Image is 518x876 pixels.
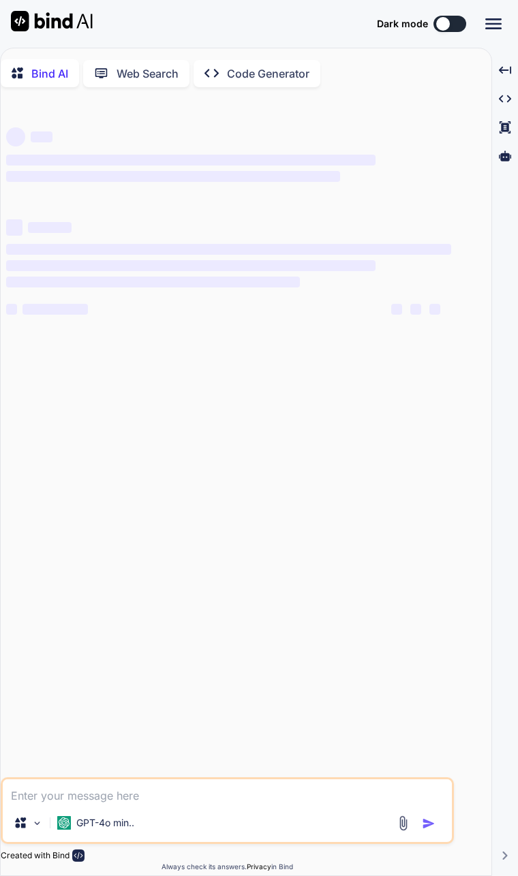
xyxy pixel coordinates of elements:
[22,304,88,315] span: ‌
[31,65,68,82] p: Bind AI
[6,260,376,271] span: ‌
[6,219,22,236] span: ‌
[57,816,71,830] img: GPT-4o mini
[31,131,52,142] span: ‌
[1,862,454,872] p: Always check its answers. in Bind
[76,816,134,830] p: GPT-4o min..
[11,11,93,31] img: Bind AI
[72,849,85,862] img: bind-logo
[6,277,300,287] span: ‌
[227,65,309,82] p: Code Generator
[6,155,376,166] span: ‌
[28,222,72,233] span: ‌
[377,17,428,31] span: Dark mode
[422,817,436,830] img: icon
[6,244,451,255] span: ‌
[6,127,25,146] span: ‌
[117,65,179,82] p: Web Search
[429,304,440,315] span: ‌
[391,304,402,315] span: ‌
[6,304,17,315] span: ‌
[247,862,271,871] span: Privacy
[410,304,421,315] span: ‌
[395,815,411,831] img: attachment
[31,817,43,829] img: Pick Models
[6,171,340,182] span: ‌
[1,850,70,861] p: Created with Bind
